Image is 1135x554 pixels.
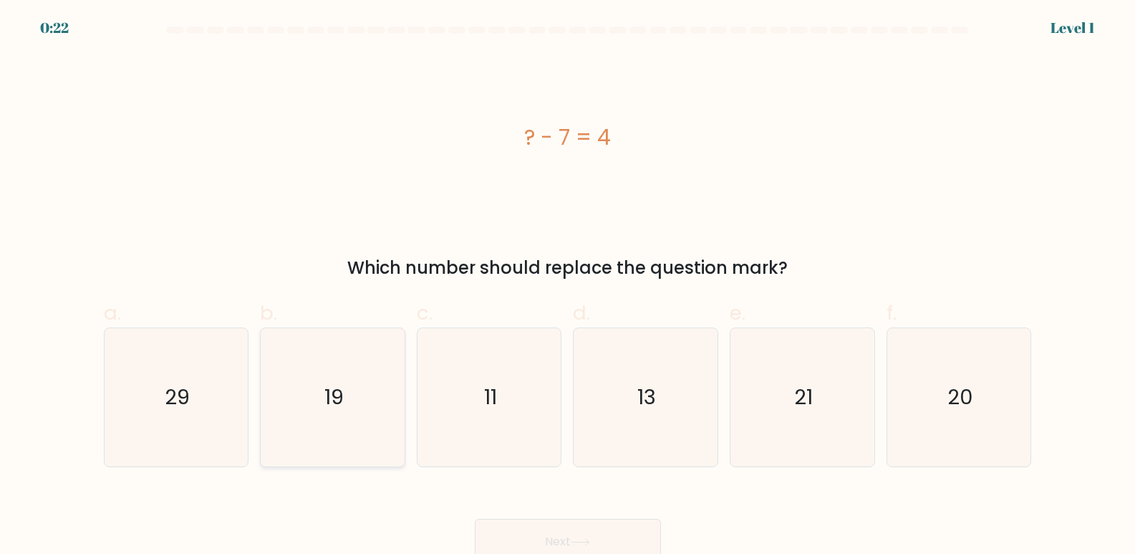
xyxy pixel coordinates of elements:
div: ? - 7 = 4 [104,121,1032,153]
text: 21 [794,383,813,412]
span: e. [730,299,745,327]
text: 11 [484,383,497,412]
div: Which number should replace the question mark? [112,255,1023,281]
span: d. [573,299,590,327]
div: 0:22 [40,17,69,39]
text: 19 [324,383,344,412]
text: 29 [165,383,190,412]
text: 20 [947,383,973,412]
text: 13 [638,383,657,412]
span: a. [104,299,121,327]
div: Level 1 [1051,17,1095,39]
span: c. [417,299,433,327]
span: b. [260,299,277,327]
span: f. [887,299,897,327]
